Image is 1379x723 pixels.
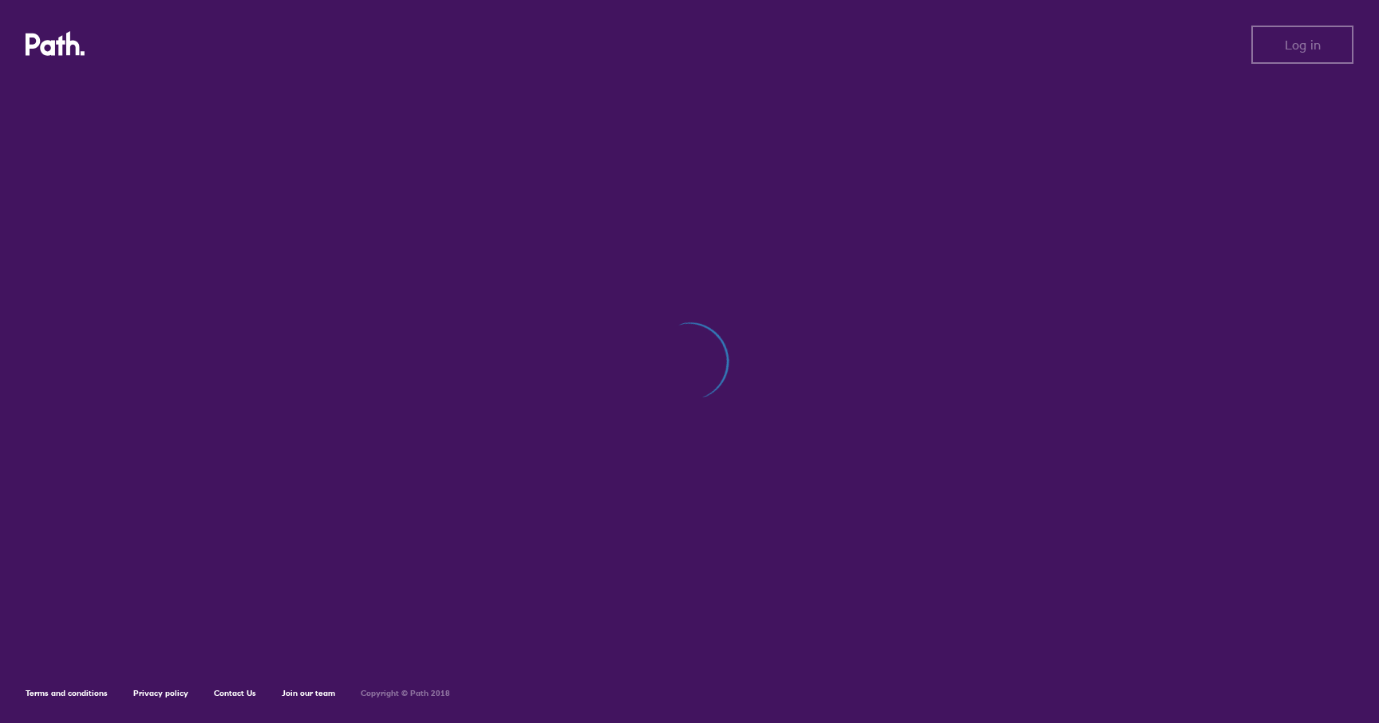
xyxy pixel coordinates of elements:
[282,688,335,698] a: Join our team
[133,688,188,698] a: Privacy policy
[1285,38,1321,52] span: Log in
[26,688,108,698] a: Terms and conditions
[361,689,450,698] h6: Copyright © Path 2018
[214,688,256,698] a: Contact Us
[1251,26,1353,64] button: Log in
